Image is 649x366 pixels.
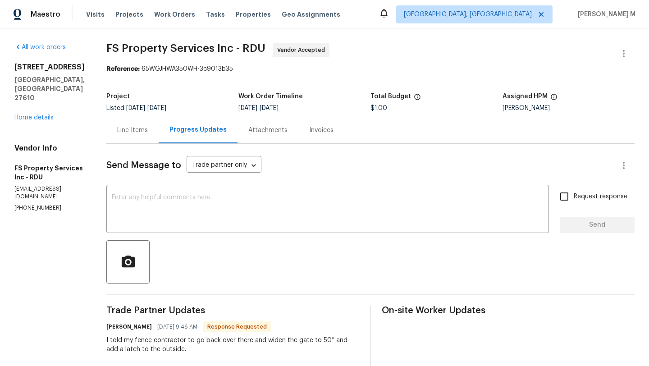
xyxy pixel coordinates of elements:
[106,105,166,111] span: Listed
[106,306,359,315] span: Trade Partner Updates
[14,164,85,182] h5: FS Property Services Inc - RDU
[106,336,359,354] div: I told my fence contractor to go back over there and widen the gate to 50” and add a latch to the...
[106,161,181,170] span: Send Message to
[574,10,635,19] span: [PERSON_NAME] M
[169,125,227,134] div: Progress Updates
[14,185,85,201] p: [EMAIL_ADDRESS][DOMAIN_NAME]
[238,105,279,111] span: -
[147,105,166,111] span: [DATE]
[14,44,66,50] a: All work orders
[106,64,635,73] div: 65WGJHWA350WH-3c9013b35
[277,46,329,55] span: Vendor Accepted
[106,66,140,72] b: Reference:
[236,10,271,19] span: Properties
[14,63,85,72] h2: [STREET_ADDRESS]
[14,144,85,153] h4: Vendor Info
[248,126,288,135] div: Attachments
[106,43,265,54] span: FS Property Services Inc - RDU
[309,126,334,135] div: Invoices
[187,158,261,173] div: Trade partner only
[574,192,627,201] span: Request response
[14,75,85,102] h5: [GEOGRAPHIC_DATA], [GEOGRAPHIC_DATA] 27610
[157,322,197,331] span: [DATE] 9:46 AM
[404,10,532,19] span: [GEOGRAPHIC_DATA], [GEOGRAPHIC_DATA]
[115,10,143,19] span: Projects
[206,11,225,18] span: Tasks
[126,105,145,111] span: [DATE]
[282,10,340,19] span: Geo Assignments
[370,105,387,111] span: $1.00
[14,114,54,121] a: Home details
[503,93,548,100] h5: Assigned HPM
[14,204,85,212] p: [PHONE_NUMBER]
[154,10,195,19] span: Work Orders
[238,105,257,111] span: [DATE]
[260,105,279,111] span: [DATE]
[86,10,105,19] span: Visits
[126,105,166,111] span: -
[106,322,152,331] h6: [PERSON_NAME]
[503,105,635,111] div: [PERSON_NAME]
[370,93,411,100] h5: Total Budget
[238,93,303,100] h5: Work Order Timeline
[204,322,270,331] span: Response Requested
[31,10,60,19] span: Maestro
[414,93,421,105] span: The total cost of line items that have been proposed by Opendoor. This sum includes line items th...
[117,126,148,135] div: Line Items
[106,93,130,100] h5: Project
[550,93,558,105] span: The hpm assigned to this work order.
[382,306,635,315] span: On-site Worker Updates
